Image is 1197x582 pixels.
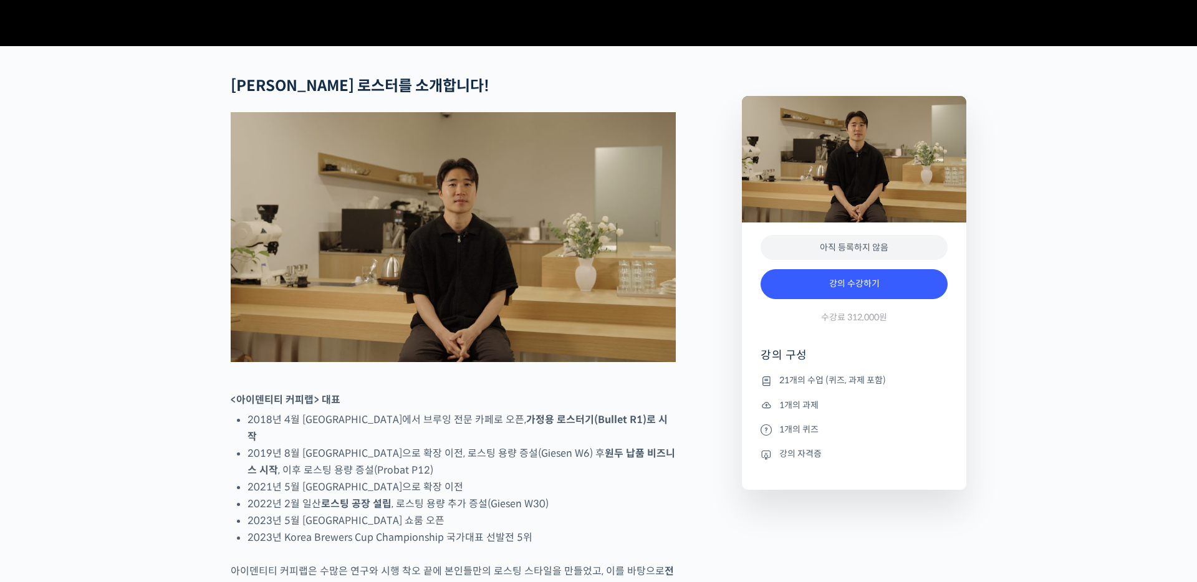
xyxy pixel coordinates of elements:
[761,348,948,373] h4: 강의 구성
[248,411,676,445] li: 2018년 4월 [GEOGRAPHIC_DATA]에서 브루잉 전문 카페로 오픈,
[193,414,208,424] span: 설정
[821,312,887,323] span: 수강료 312,000원
[114,414,129,424] span: 대화
[248,512,676,529] li: 2023년 5월 [GEOGRAPHIC_DATA] 쇼룸 오픈
[161,395,239,426] a: 설정
[761,269,948,299] a: 강의 수강하기
[248,529,676,546] li: 2023년 Korea Brewers Cup Championship 국가대표 선발전 5위
[248,445,676,479] li: 2019년 8월 [GEOGRAPHIC_DATA]으로 확장 이전, 로스팅 용량 증설(Giesen W6) 후 , 이후 로스팅 용량 증설(Probat P12)
[248,479,676,495] li: 2021년 5월 [GEOGRAPHIC_DATA]으로 확장 이전
[761,373,948,388] li: 21개의 수업 (퀴즈, 과제 포함)
[248,495,676,512] li: 2022년 2월 일산 , 로스팅 용량 추가 증설(Giesen W30)
[231,393,340,406] strong: <아이덴티티 커피랩> 대표
[39,414,47,424] span: 홈
[761,447,948,462] li: 강의 자격증
[761,235,948,260] div: 아직 등록하지 않음
[82,395,161,426] a: 대화
[321,497,392,510] strong: 로스팅 공장 설립
[231,77,676,95] h2: [PERSON_NAME] 로스터를 소개합니다!
[761,398,948,413] li: 1개의 과제
[4,395,82,426] a: 홈
[761,422,948,437] li: 1개의 퀴즈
